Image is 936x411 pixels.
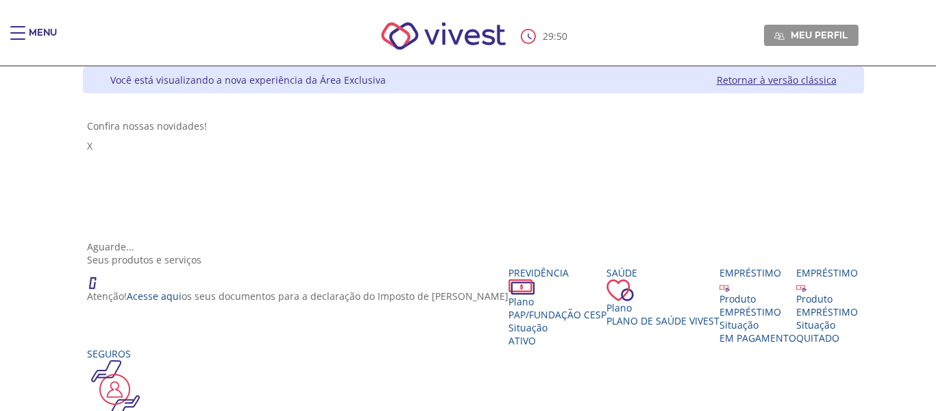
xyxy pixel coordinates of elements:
div: Plano [606,301,719,314]
span: EM PAGAMENTO [719,331,796,344]
div: Confira nossas novidades! [87,119,860,132]
span: 50 [556,30,567,43]
div: Empréstimo [719,266,796,279]
div: Seguros [87,347,256,360]
img: Vivest [366,7,521,65]
div: Plano [508,295,606,308]
a: Acesse aqui [127,290,182,303]
img: ico_emprestimo.svg [719,282,730,292]
div: Você está visualizando a nova experiência da Área Exclusiva [110,73,386,86]
div: Seus produtos e serviços [87,253,860,266]
div: Empréstimo [796,266,858,279]
span: Meu perfil [791,29,848,41]
span: X [87,139,93,152]
p: Atenção! os seus documentos para a declaração do Imposto de [PERSON_NAME] [87,290,508,303]
span: PAP/Fundação CESP [508,308,606,321]
span: QUITADO [796,331,839,344]
div: Saúde [606,266,719,279]
a: Previdência PlanoPAP/Fundação CESP SituaçãoAtivo [508,266,606,347]
a: Retornar à versão clássica [717,73,837,86]
a: Meu perfil [764,25,859,45]
a: Empréstimo Produto EMPRÉSTIMO Situação QUITADO [796,266,858,344]
div: Situação [796,318,858,331]
div: EMPRÉSTIMO [719,305,796,318]
img: ico_dinheiro.png [508,279,535,295]
div: : [521,29,570,44]
span: 29 [543,30,554,43]
div: Aguarde... [87,240,860,253]
div: Produto [796,292,858,305]
span: Plano de Saúde VIVEST [606,314,719,327]
span: Ativo [508,334,536,347]
a: Empréstimo Produto EMPRÉSTIMO Situação EM PAGAMENTO [719,266,796,344]
img: ico_coracao.png [606,279,634,301]
img: ico_emprestimo.svg [796,282,806,292]
div: Produto [719,292,796,305]
img: Meu perfil [774,31,785,41]
div: Situação [719,318,796,331]
div: Menu [29,26,57,54]
img: ico_atencao.png [87,266,110,290]
div: Previdência [508,266,606,279]
div: Situação [508,321,606,334]
a: Saúde PlanoPlano de Saúde VIVEST [606,266,719,327]
div: EMPRÉSTIMO [796,305,858,318]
